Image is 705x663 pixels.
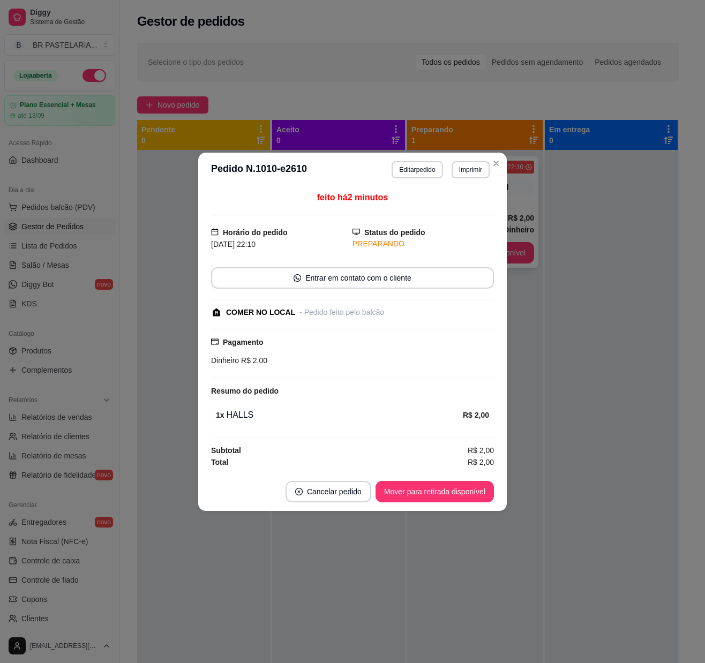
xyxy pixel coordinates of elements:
[294,274,301,282] span: whats-app
[211,228,219,236] span: calendar
[211,240,256,248] span: [DATE] 22:10
[452,161,490,178] button: Imprimir
[211,161,307,178] h3: Pedido N. 1010-e2610
[239,356,267,365] span: R$ 2,00
[211,356,239,365] span: Dinheiro
[364,228,425,237] strong: Status do pedido
[468,456,494,468] span: R$ 2,00
[352,238,494,250] div: PREPARANDO
[216,411,224,419] strong: 1 x
[468,444,494,456] span: R$ 2,00
[317,193,388,202] span: feito há 2 minutos
[211,267,494,289] button: whats-appEntrar em contato com o cliente
[352,228,360,236] span: desktop
[487,155,505,172] button: Close
[463,411,489,419] strong: R$ 2,00
[216,409,463,421] div: HALLS
[299,307,384,318] div: - Pedido feito pelo balcão
[223,228,288,237] strong: Horário do pedido
[211,446,241,455] strong: Subtotal
[226,307,295,318] div: COMER NO LOCAL
[392,161,442,178] button: Editarpedido
[211,338,219,345] span: credit-card
[295,488,303,495] span: close-circle
[211,458,228,466] strong: Total
[223,338,263,346] strong: Pagamento
[376,481,494,502] button: Mover para retirada disponível
[286,481,371,502] button: close-circleCancelar pedido
[211,387,279,395] strong: Resumo do pedido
